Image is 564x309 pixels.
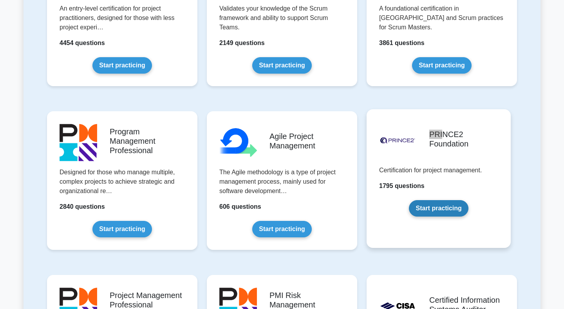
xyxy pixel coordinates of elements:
[252,221,311,237] a: Start practicing
[409,200,468,217] a: Start practicing
[252,57,311,74] a: Start practicing
[92,57,152,74] a: Start practicing
[92,221,152,237] a: Start practicing
[412,57,471,74] a: Start practicing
